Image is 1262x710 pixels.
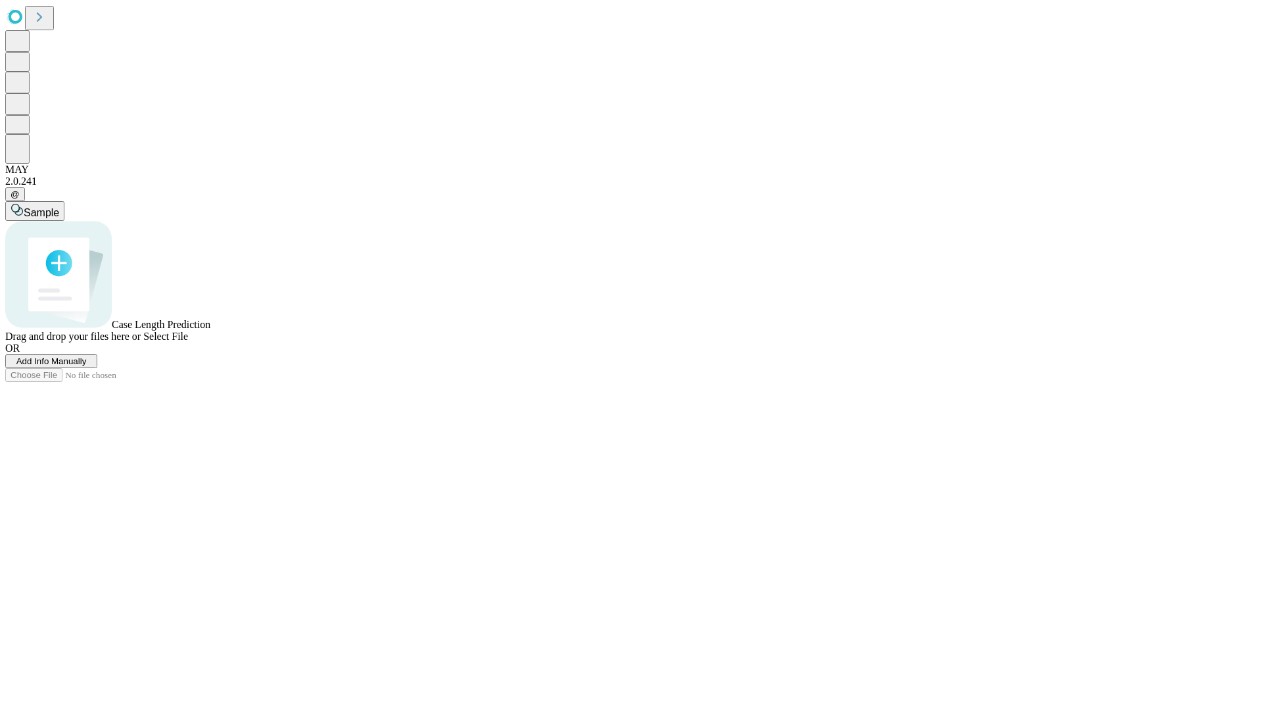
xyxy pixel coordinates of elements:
div: MAY [5,164,1257,176]
span: Drag and drop your files here or [5,331,141,342]
span: OR [5,343,20,354]
span: Case Length Prediction [112,319,210,330]
span: @ [11,189,20,199]
button: Sample [5,201,64,221]
span: Add Info Manually [16,356,87,366]
button: Add Info Manually [5,354,97,368]
button: @ [5,187,25,201]
span: Select File [143,331,188,342]
span: Sample [24,207,59,218]
div: 2.0.241 [5,176,1257,187]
